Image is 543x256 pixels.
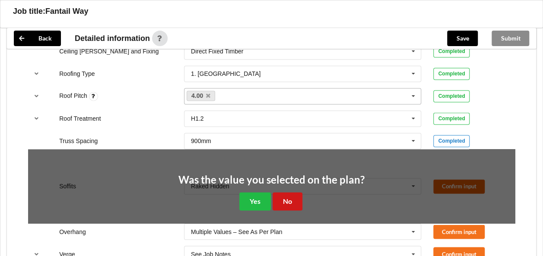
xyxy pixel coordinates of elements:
[28,88,45,104] button: reference-toggle
[239,192,271,210] button: Yes
[28,66,45,81] button: reference-toggle
[59,70,95,77] label: Roofing Type
[433,225,485,239] button: Confirm input
[433,135,470,147] div: Completed
[59,137,98,144] label: Truss Spacing
[178,173,365,187] h2: Was the value you selected on the plan?
[14,31,61,46] button: Back
[191,228,282,234] div: Multiple Values – See As Per Plan
[45,6,88,16] h3: Fantail Way
[59,48,159,55] label: Ceiling [PERSON_NAME] and Fixing
[187,91,215,101] a: 4.00
[433,90,470,102] div: Completed
[13,6,45,16] h3: Job title:
[59,228,86,235] label: Overhang
[433,45,470,57] div: Completed
[433,112,470,125] div: Completed
[191,48,243,54] div: Direct Fixed Timber
[59,92,89,99] label: Roof Pitch
[75,34,150,42] span: Detailed information
[273,192,302,210] button: No
[191,138,211,144] div: 900mm
[447,31,478,46] button: Save
[59,115,101,122] label: Roof Treatment
[28,111,45,126] button: reference-toggle
[433,68,470,80] div: Completed
[191,116,204,122] div: H1.2
[191,71,260,77] div: 1. [GEOGRAPHIC_DATA]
